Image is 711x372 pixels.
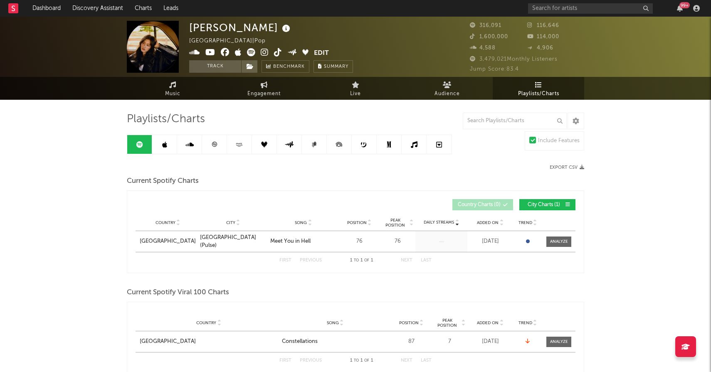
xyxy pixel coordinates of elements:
[528,3,653,14] input: Search for artists
[393,338,430,346] div: 87
[282,338,388,346] a: Constellations
[347,220,367,225] span: Position
[470,57,558,62] span: 3,479,021 Monthly Listeners
[279,258,291,263] button: First
[310,77,401,100] a: Live
[140,338,196,346] div: [GEOGRAPHIC_DATA]
[470,67,519,72] span: Jump Score: 83.4
[434,318,460,328] span: Peak Position
[338,356,384,366] div: 1 1 1
[273,62,305,72] span: Benchmark
[518,220,532,225] span: Trend
[270,237,311,246] div: Meet You in Hell
[434,338,465,346] div: 7
[165,89,180,99] span: Music
[550,165,584,170] button: Export CSV
[421,358,432,363] button: Last
[140,237,196,246] a: [GEOGRAPHIC_DATA]
[226,220,235,225] span: City
[470,34,508,39] span: 1,600,000
[314,48,329,59] button: Edit
[469,338,511,346] div: [DATE]
[677,5,683,12] button: 99+
[282,338,318,346] div: Constellations
[196,320,216,325] span: Country
[364,259,369,262] span: of
[477,320,499,325] span: Added On
[518,89,559,99] span: Playlists/Charts
[341,237,378,246] div: 76
[189,36,275,46] div: [GEOGRAPHIC_DATA] | Pop
[527,23,559,28] span: 116,646
[421,258,432,263] button: Last
[364,359,369,362] span: of
[279,358,291,363] button: First
[156,220,175,225] span: Country
[527,34,559,39] span: 114,000
[295,220,307,225] span: Song
[189,60,241,73] button: Track
[434,89,460,99] span: Audience
[538,136,580,146] div: Include Features
[477,220,499,225] span: Added On
[399,320,419,325] span: Position
[314,60,353,73] button: Summary
[401,358,412,363] button: Next
[382,218,408,228] span: Peak Position
[452,199,513,210] button: Country Charts(0)
[518,320,532,325] span: Trend
[300,258,322,263] button: Previous
[262,60,309,73] a: Benchmark
[354,259,359,262] span: to
[350,89,361,99] span: Live
[338,256,384,266] div: 1 1 1
[189,21,292,34] div: [PERSON_NAME]
[270,237,336,246] a: Meet You in Hell
[247,89,281,99] span: Engagement
[525,202,563,207] span: City Charts ( 1 )
[679,2,690,8] div: 99 +
[127,176,199,186] span: Current Spotify Charts
[127,288,229,298] span: Current Spotify Viral 100 Charts
[401,77,493,100] a: Audience
[300,358,322,363] button: Previous
[458,202,501,207] span: Country Charts ( 0 )
[218,77,310,100] a: Engagement
[200,234,266,250] a: [GEOGRAPHIC_DATA] (Pulse)
[424,219,454,226] span: Daily Streams
[463,113,567,129] input: Search Playlists/Charts
[354,359,359,362] span: to
[470,23,501,28] span: 316,091
[469,237,511,246] div: [DATE]
[382,237,413,246] div: 76
[470,45,496,51] span: 4,588
[140,338,278,346] a: [GEOGRAPHIC_DATA]
[127,77,218,100] a: Music
[324,64,348,69] span: Summary
[127,114,205,124] span: Playlists/Charts
[327,320,339,325] span: Song
[493,77,584,100] a: Playlists/Charts
[527,45,553,51] span: 4,906
[519,199,575,210] button: City Charts(1)
[401,258,412,263] button: Next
